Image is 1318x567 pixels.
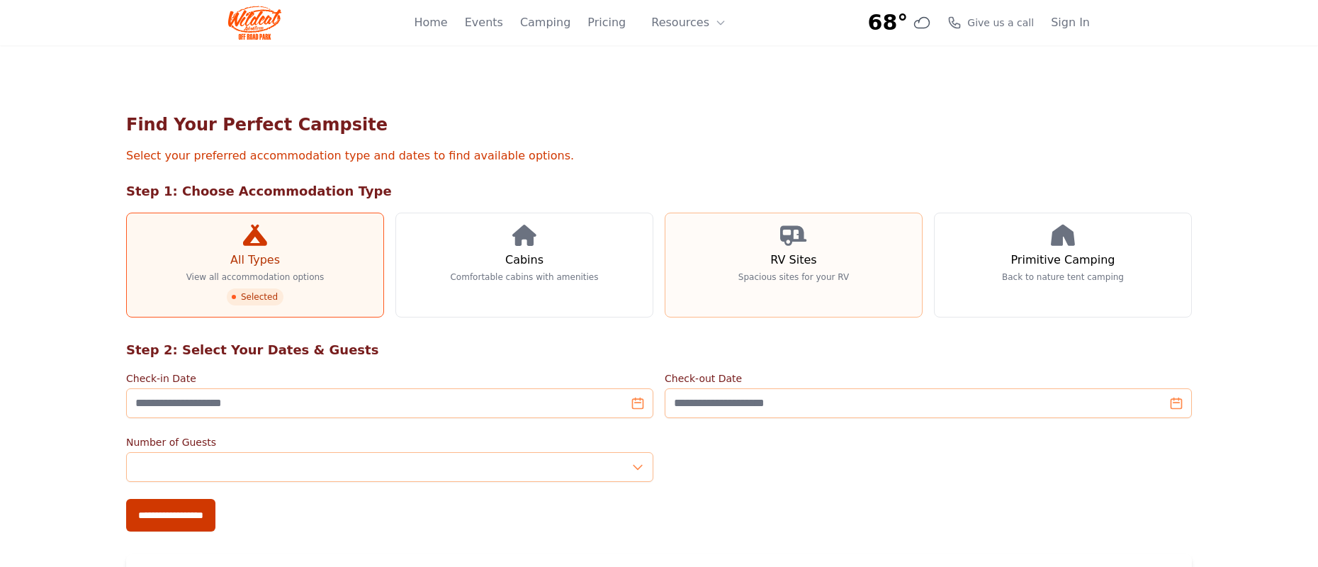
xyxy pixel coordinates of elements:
[414,14,447,31] a: Home
[1051,14,1090,31] a: Sign In
[868,10,908,35] span: 68°
[587,14,626,31] a: Pricing
[126,181,1192,201] h2: Step 1: Choose Accommodation Type
[228,6,281,40] img: Wildcat Logo
[126,147,1192,164] p: Select your preferred accommodation type and dates to find available options.
[126,213,384,318] a: All Types View all accommodation options Selected
[1011,252,1115,269] h3: Primitive Camping
[126,371,653,386] label: Check-in Date
[126,340,1192,360] h2: Step 2: Select Your Dates & Guests
[665,371,1192,386] label: Check-out Date
[126,435,653,449] label: Number of Guests
[227,288,283,305] span: Selected
[505,252,543,269] h3: Cabins
[967,16,1034,30] span: Give us a call
[395,213,653,318] a: Cabins Comfortable cabins with amenities
[450,271,598,283] p: Comfortable cabins with amenities
[947,16,1034,30] a: Give us a call
[1002,271,1124,283] p: Back to nature tent camping
[770,252,816,269] h3: RV Sites
[934,213,1192,318] a: Primitive Camping Back to nature tent camping
[126,113,1192,136] h1: Find Your Perfect Campsite
[186,271,325,283] p: View all accommodation options
[465,14,503,31] a: Events
[520,14,570,31] a: Camping
[665,213,923,318] a: RV Sites Spacious sites for your RV
[643,9,735,37] button: Resources
[738,271,849,283] p: Spacious sites for your RV
[230,252,280,269] h3: All Types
